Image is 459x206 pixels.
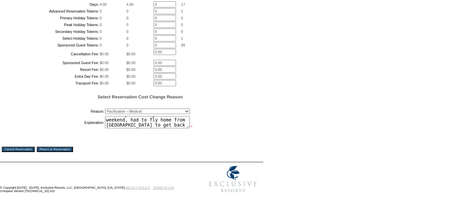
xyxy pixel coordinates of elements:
span: 0 [100,30,102,34]
span: 0 [181,23,183,27]
td: Cancellation Fee: [19,49,99,59]
span: $0.00 [100,81,109,85]
td: Extra Day Fee: [19,73,99,79]
td: Advanced Reservation Tokens: [19,8,99,14]
a: TERMS OF USE [153,186,174,189]
span: 0 [126,43,128,47]
span: 0 [100,23,102,27]
span: 0 [126,36,128,40]
span: $0.00 [126,74,136,78]
span: 0 [126,23,128,27]
td: Peak Holiday Tokens: [19,22,99,28]
td: Explanation: [19,116,104,129]
span: 0 [181,30,183,34]
span: $0.00 [126,81,136,85]
span: 0 [100,36,102,40]
td: Sponsored Guest Tokens: [19,42,99,48]
td: Resort Fee: [19,67,99,73]
input: Return to Reservation [37,147,73,152]
span: 1 [181,36,183,40]
td: Reason: [19,107,104,115]
span: 0 [100,16,102,20]
span: 0 [100,43,102,47]
a: PRIVACY POLICY [125,186,150,189]
span: 1 [181,9,183,13]
h5: Select Reservation Cost Change Reason [19,94,262,99]
span: $0.00 [100,68,109,72]
td: Secondary Holiday Tokens: [19,29,99,35]
span: 99 [181,43,185,47]
span: $0.00 [100,61,109,65]
td: Transport Fee: [19,80,99,86]
span: 17 [181,2,185,6]
img: Exclusive Resorts [202,162,263,196]
td: Primary Holiday Tokens: [19,15,99,21]
span: $0.00 [126,52,136,56]
span: 0 [126,16,128,20]
span: $0.00 [100,74,109,78]
span: 0 [126,9,128,13]
td: Select Holiday Tokens: [19,35,99,41]
td: Sponsored Guest Fee: [19,60,99,66]
td: Days: [19,1,99,7]
span: 0 [100,9,102,13]
span: 4.00 [126,2,134,6]
span: 0 [181,16,183,20]
span: 0 [126,30,128,34]
span: $0.00 [126,61,136,65]
span: $0.00 [126,68,136,72]
input: Cancel Reservation [2,147,35,152]
span: 4.00 [100,2,107,6]
span: $0.00 [100,52,109,56]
